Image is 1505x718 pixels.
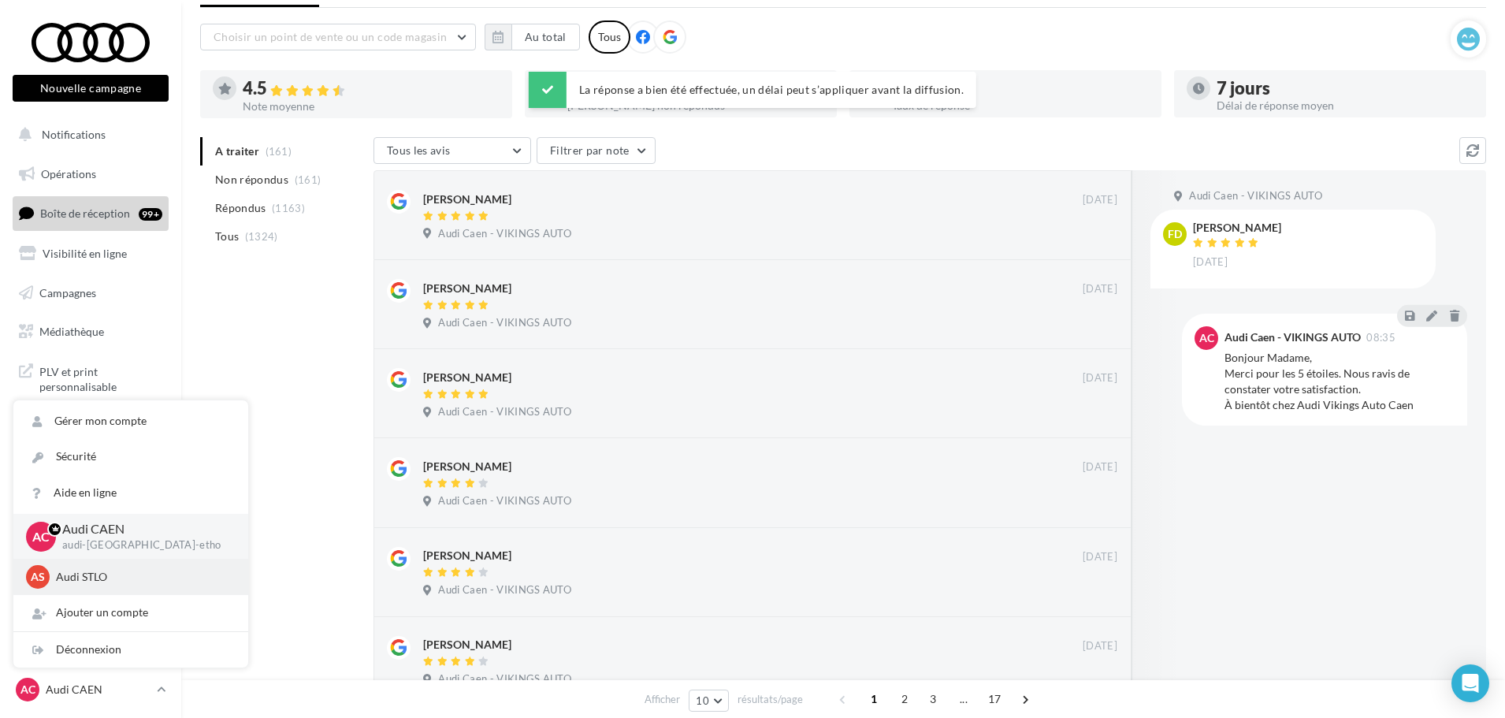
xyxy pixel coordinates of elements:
[892,686,917,712] span: 2
[9,196,172,230] a: Boîte de réception99+
[1083,460,1117,474] span: [DATE]
[920,686,946,712] span: 3
[13,675,169,705] a: AC Audi CAEN
[39,361,162,395] span: PLV et print personnalisable
[9,315,172,348] a: Médiathèque
[1199,330,1214,346] span: AC
[42,128,106,141] span: Notifications
[511,24,580,50] button: Au total
[31,569,45,585] span: AS
[1451,664,1489,702] div: Open Intercom Messenger
[529,72,976,108] div: La réponse a bien été effectuée, un délai peut s’appliquer avant la diffusion.
[200,24,476,50] button: Choisir un point de vente ou un code magasin
[13,475,248,511] a: Aide en ligne
[272,202,305,214] span: (1163)
[295,173,321,186] span: (161)
[438,227,571,241] span: Audi Caen - VIKINGS AUTO
[1083,550,1117,564] span: [DATE]
[215,200,266,216] span: Répondus
[982,686,1008,712] span: 17
[1083,282,1117,296] span: [DATE]
[56,569,229,585] p: Audi STLO
[696,694,709,707] span: 10
[438,583,571,597] span: Audi Caen - VIKINGS AUTO
[373,137,531,164] button: Tous les avis
[20,682,35,698] span: AC
[738,692,803,707] span: résultats/page
[62,538,223,552] p: audi-[GEOGRAPHIC_DATA]-etho
[243,101,500,112] div: Note moyenne
[589,20,630,54] div: Tous
[438,316,571,330] span: Audi Caen - VIKINGS AUTO
[438,494,571,508] span: Audi Caen - VIKINGS AUTO
[9,158,172,191] a: Opérations
[243,80,500,98] div: 4.5
[41,167,96,180] span: Opérations
[43,247,127,260] span: Visibilité en ligne
[485,24,580,50] button: Au total
[13,595,248,631] div: Ajouter un compte
[13,632,248,668] div: Déconnexion
[423,459,511,474] div: [PERSON_NAME]
[1189,189,1322,203] span: Audi Caen - VIKINGS AUTO
[438,405,571,419] span: Audi Caen - VIKINGS AUTO
[423,548,511,564] div: [PERSON_NAME]
[245,230,278,243] span: (1324)
[423,192,511,207] div: [PERSON_NAME]
[1083,639,1117,653] span: [DATE]
[39,285,96,299] span: Campagnes
[537,137,656,164] button: Filtrer par note
[9,237,172,270] a: Visibilité en ligne
[689,690,729,712] button: 10
[892,100,1149,111] div: Taux de réponse
[9,277,172,310] a: Campagnes
[861,686,886,712] span: 1
[32,527,50,545] span: AC
[40,206,130,220] span: Boîte de réception
[9,118,165,151] button: Notifications
[13,404,248,439] a: Gérer mon compte
[645,692,680,707] span: Afficher
[9,355,172,401] a: PLV et print personnalisable
[423,370,511,385] div: [PERSON_NAME]
[46,682,150,698] p: Audi CAEN
[1083,193,1117,207] span: [DATE]
[1193,222,1281,233] div: [PERSON_NAME]
[1193,255,1228,270] span: [DATE]
[387,143,451,157] span: Tous les avis
[1366,333,1395,343] span: 08:35
[215,172,288,188] span: Non répondus
[1224,332,1361,343] div: Audi Caen - VIKINGS AUTO
[1217,100,1473,111] div: Délai de réponse moyen
[423,637,511,653] div: [PERSON_NAME]
[438,672,571,686] span: Audi Caen - VIKINGS AUTO
[62,520,223,538] p: Audi CAEN
[215,229,239,244] span: Tous
[214,30,447,43] span: Choisir un point de vente ou un code magasin
[139,208,162,221] div: 99+
[423,281,511,296] div: [PERSON_NAME]
[1083,371,1117,385] span: [DATE]
[13,439,248,474] a: Sécurité
[1168,226,1182,242] span: FD
[1217,80,1473,97] div: 7 jours
[892,80,1149,97] div: 88 %
[1224,350,1455,413] div: Bonjour Madame, Merci pour les 5 étoiles. Nous ravis de constater votre satisfaction. À bientôt c...
[13,75,169,102] button: Nouvelle campagne
[39,325,104,338] span: Médiathèque
[951,686,976,712] span: ...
